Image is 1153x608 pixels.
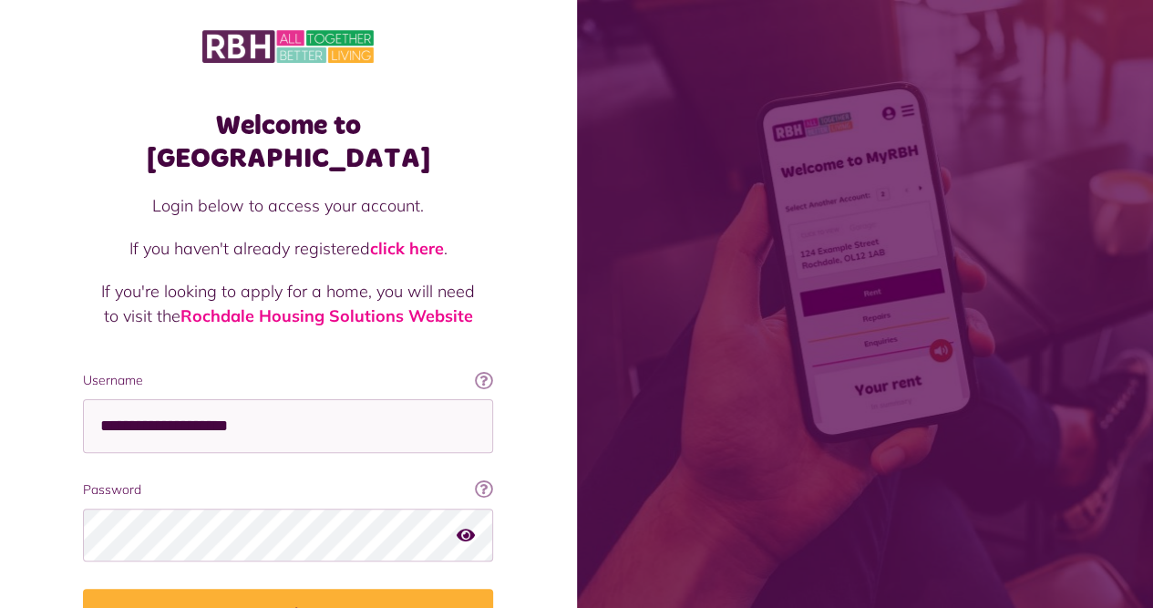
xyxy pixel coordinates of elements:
label: Username [83,371,493,390]
a: click here [370,238,444,259]
img: MyRBH [202,27,374,66]
label: Password [83,480,493,500]
h1: Welcome to [GEOGRAPHIC_DATA] [83,109,493,175]
p: Login below to access your account. [101,193,475,218]
p: If you're looking to apply for a home, you will need to visit the [101,279,475,328]
a: Rochdale Housing Solutions Website [180,305,473,326]
p: If you haven't already registered . [101,236,475,261]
